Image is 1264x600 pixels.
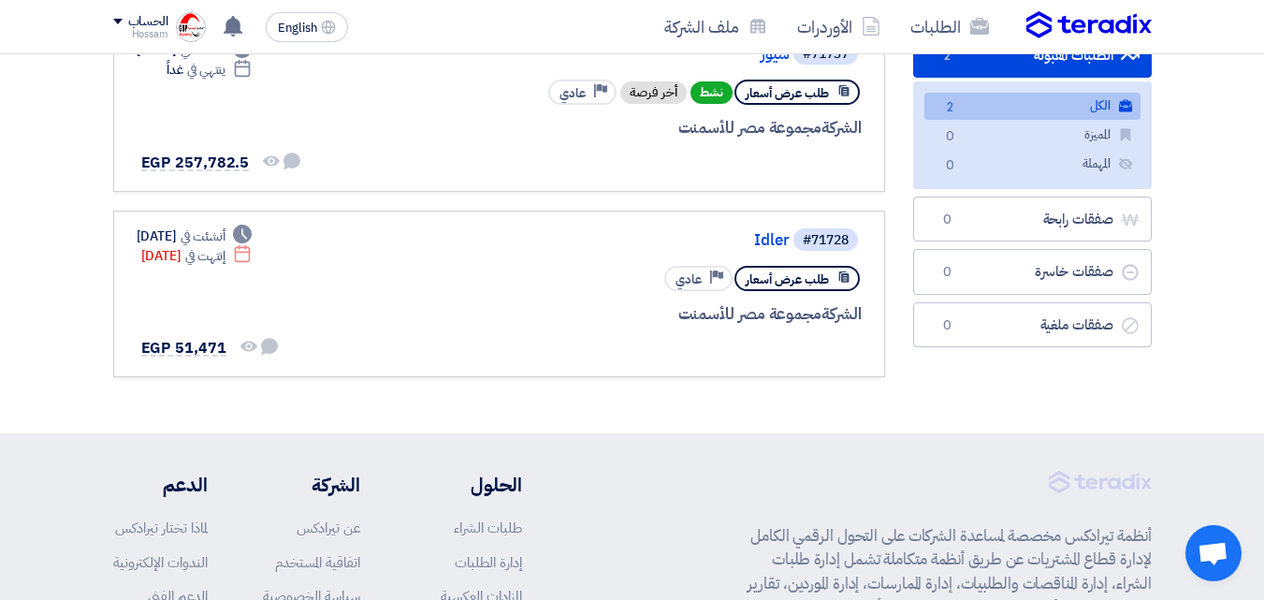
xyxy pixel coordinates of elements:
[937,316,959,335] span: 0
[913,249,1152,295] a: صفقات خاسرة0
[176,12,206,42] img: __1760272577613.png
[113,552,208,573] a: الندوات الإلكترونية
[278,22,317,35] span: English
[937,47,959,66] span: 2
[620,81,687,104] div: أخر فرصة
[803,48,849,61] div: #71737
[924,151,1141,178] a: المهملة
[113,471,208,499] li: الدعم
[266,12,348,42] button: English
[782,5,895,49] a: الأوردرات
[455,552,522,573] a: إدارة الطلبات
[141,337,226,359] span: EGP 51,471
[187,60,225,80] span: ينتهي في
[913,33,1152,79] a: الطلبات المقبولة2
[141,152,250,174] span: EGP 257,782.5
[939,156,962,176] span: 0
[924,122,1141,149] a: المميزة
[924,93,1141,120] a: الكل
[559,84,586,102] span: عادي
[895,5,1004,49] a: الطلبات
[913,197,1152,242] a: صفقات رابحة0
[415,46,790,63] a: سيور
[185,246,225,266] span: إنتهت في
[137,227,253,246] div: [DATE]
[913,302,1152,348] a: صفقات ملغية0
[939,127,962,147] span: 0
[412,116,862,140] div: مجموعة مصر للأسمنت
[746,271,829,288] span: طلب عرض أسعار
[263,471,360,499] li: الشركة
[821,302,862,326] span: الشركة
[746,84,829,102] span: طلب عرض أسعار
[676,271,702,288] span: عادي
[113,29,168,39] div: Hossam
[803,234,849,247] div: #71728
[297,518,360,538] a: عن تيرادكس
[128,14,168,30] div: الحساب
[275,552,360,573] a: اتفاقية المستخدم
[649,5,782,49] a: ملف الشركة
[821,116,862,139] span: الشركة
[181,227,225,246] span: أنشئت في
[115,518,208,538] a: لماذا تختار تيرادكس
[167,60,252,80] div: غداً
[1185,525,1242,581] div: دردشة مفتوحة
[141,246,253,266] div: [DATE]
[690,81,733,104] span: نشط
[416,471,522,499] li: الحلول
[939,98,962,118] span: 2
[412,302,862,327] div: مجموعة مصر للأسمنت
[1026,11,1152,39] img: Teradix logo
[454,518,522,538] a: طلبات الشراء
[415,232,790,249] a: Idler
[937,263,959,282] span: 0
[937,211,959,229] span: 0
